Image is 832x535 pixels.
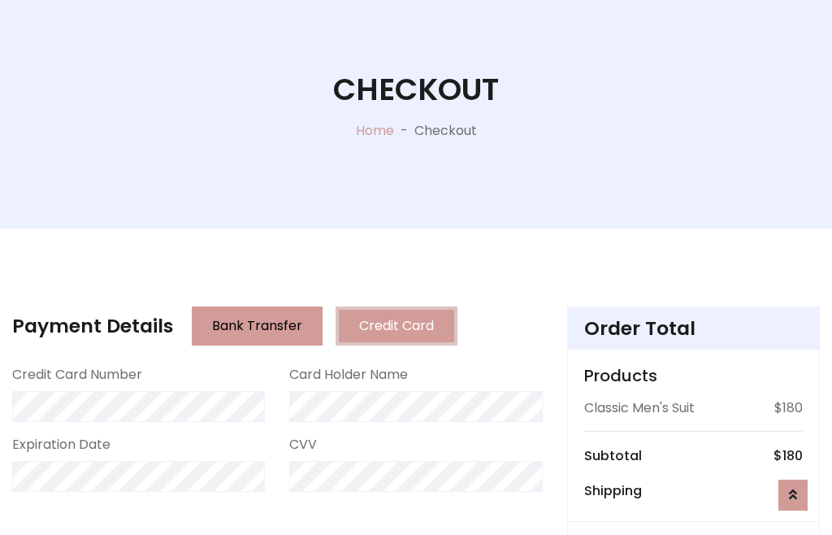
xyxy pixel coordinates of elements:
p: Checkout [414,121,477,141]
label: CVV [289,435,317,455]
h5: Products [584,366,803,385]
h6: Shipping [584,483,642,498]
h1: Checkout [333,72,499,108]
button: Credit Card [336,307,457,346]
label: Expiration Date [12,435,110,455]
label: Card Holder Name [289,365,408,385]
p: $180 [774,398,803,418]
a: Home [356,121,394,140]
button: Bank Transfer [192,307,323,346]
h6: $ [773,448,803,463]
p: - [394,121,414,141]
p: Classic Men's Suit [584,398,695,418]
span: 180 [782,446,803,465]
h4: Payment Details [12,315,173,337]
h4: Order Total [584,317,803,340]
h6: Subtotal [584,448,642,463]
label: Credit Card Number [12,365,142,385]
